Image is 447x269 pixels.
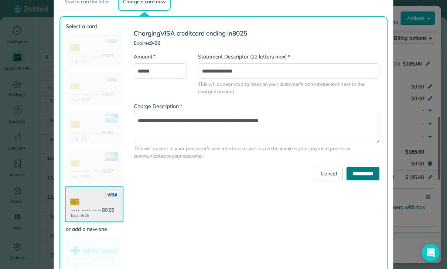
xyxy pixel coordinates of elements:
span: credit [177,29,192,37]
label: or add a new one [66,225,123,233]
div: Open Intercom Messenger [422,244,440,262]
span: 8025 [232,29,247,37]
span: This will appear (capitalized) on your customer's bank statement next to the charged amount [198,81,379,95]
h4: Expires [134,40,379,46]
a: Cancel [315,167,343,180]
span: 9/28 [150,40,160,46]
label: Select a card [66,23,123,30]
label: Amount [134,53,156,60]
span: This will appear in your processor's web interface as well as on the invoices your payment proces... [134,145,379,159]
h3: Charging card ending in [134,30,379,37]
label: Statement Descriptor (22 letters max) [198,53,290,60]
span: VISA [160,29,175,37]
label: Charge Description [134,102,182,110]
